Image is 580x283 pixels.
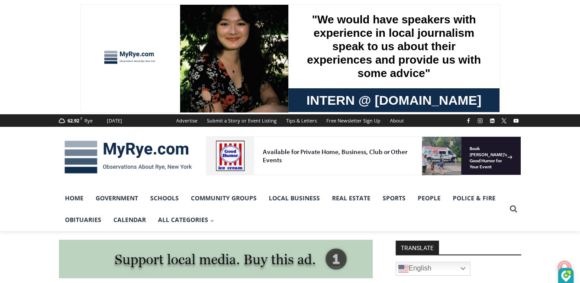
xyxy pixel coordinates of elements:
[226,86,401,106] span: Intern @ [DOMAIN_NAME]
[219,0,409,84] div: "We would have speakers with experience in local journalism speak to us about their experiences a...
[59,240,373,279] img: support local media, buy this ad
[84,117,93,125] div: Rye
[3,89,85,122] span: Open Tues. - Sun. [PHONE_NUMBER]
[447,187,502,209] a: Police & Fire
[208,84,419,108] a: Intern @ [DOMAIN_NAME]
[322,114,385,127] a: Free Newsletter Sign Up
[59,135,197,180] img: MyRye.com
[506,201,521,217] button: View Search Form
[185,187,263,209] a: Community Groups
[107,209,152,231] a: Calendar
[257,3,313,39] a: Book [PERSON_NAME]'s Good Humor for Your Event
[326,187,377,209] a: Real Estate
[0,87,87,108] a: Open Tues. - Sun. [PHONE_NUMBER]
[412,187,447,209] a: People
[90,187,144,209] a: Government
[59,209,107,231] a: Obituaries
[396,262,470,276] a: English
[107,117,122,125] div: [DATE]
[263,187,326,209] a: Local Business
[561,270,571,282] img: DzVsEph+IJtmAAAAAElFTkSuQmCC
[57,11,214,28] div: Available for Private Home, Business, Club or Other Events
[281,114,322,127] a: Tips & Letters
[475,116,485,126] a: Instagram
[396,241,439,254] strong: TRANSLATE
[463,116,474,126] a: Facebook
[59,187,90,209] a: Home
[487,116,497,126] a: Linkedin
[171,114,202,127] a: Advertise
[398,264,409,274] img: en
[59,187,506,231] nav: Primary Navigation
[81,116,82,121] span: F
[89,54,123,103] div: "[PERSON_NAME]'s draw is the fine variety of pristine raw fish kept on hand"
[499,116,509,126] a: X
[511,116,521,126] a: YouTube
[264,9,301,33] h4: Book [PERSON_NAME]'s Good Humor for Your Event
[202,114,281,127] a: Submit a Story or Event Listing
[377,187,412,209] a: Sports
[152,209,220,231] button: Child menu of All Categories
[385,114,409,127] a: About
[171,114,409,127] nav: Secondary Navigation
[68,117,79,124] span: 62.92
[144,187,185,209] a: Schools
